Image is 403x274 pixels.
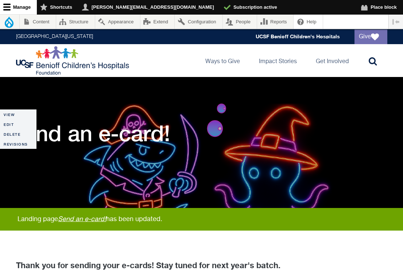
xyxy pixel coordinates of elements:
[294,15,323,29] a: Help
[389,15,403,29] button: Vertical orientation
[16,261,280,270] strong: Thank you for sending your e-cards! Stay tuned for next year's batch.
[175,15,222,29] a: Configuration
[354,30,387,44] a: Give
[56,15,95,29] a: Structure
[16,34,93,39] a: [GEOGRAPHIC_DATA][US_STATE]
[58,216,106,223] a: Send an e-card!
[256,34,340,40] a: UCSF Benioff Children's Hospitals
[310,44,354,77] a: Get Involved
[9,120,170,146] h1: Send an e-card!
[257,15,293,29] a: Reports
[20,15,56,29] a: Content
[223,15,257,29] a: People
[199,44,246,77] a: Ways to Give
[95,15,140,29] a: Appearance
[11,215,395,223] div: Landing page has been updated.
[140,15,175,29] a: Extend
[16,46,131,75] img: Logo for UCSF Benioff Children's Hospitals Foundation
[253,44,303,77] a: Impact Stories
